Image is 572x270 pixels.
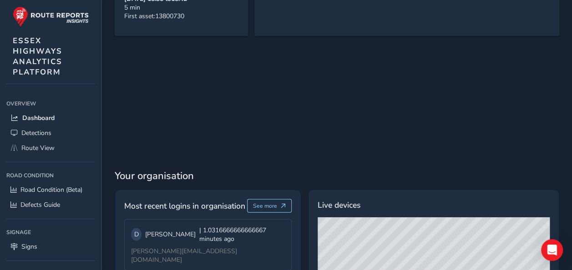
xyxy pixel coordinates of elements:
[134,230,139,239] span: D
[6,140,95,155] a: Route View
[6,182,95,197] a: Road Condition (Beta)
[124,200,245,212] span: Most recent logins in organisation
[6,239,95,254] a: Signs
[13,35,62,77] span: ESSEX HIGHWAYS ANALYTICS PLATFORM
[541,239,563,261] div: Open Intercom Messenger
[21,129,51,137] span: Detections
[20,185,82,194] span: Road Condition (Beta)
[22,114,55,122] span: Dashboard
[21,144,55,152] span: Route View
[131,226,285,243] div: [PERSON_NAME]
[124,3,238,12] div: 5 min
[6,125,95,140] a: Detections
[318,199,360,211] span: Live devices
[124,12,238,20] div: First asset: 13800730
[6,97,95,110] div: Overview
[20,200,60,209] span: Defects Guide
[13,6,89,27] img: rr logo
[21,242,37,251] span: Signs
[6,169,95,182] div: Road Condition
[247,199,292,213] button: See more
[131,247,237,264] span: [PERSON_NAME][EMAIL_ADDRESS][DOMAIN_NAME]
[115,169,559,183] span: Your organisation
[6,110,95,125] a: Dashboard
[253,202,277,210] span: See more
[6,225,95,239] div: Signage
[6,197,95,212] a: Defects Guide
[199,226,285,243] span: | 1.0316666666666667 minutes ago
